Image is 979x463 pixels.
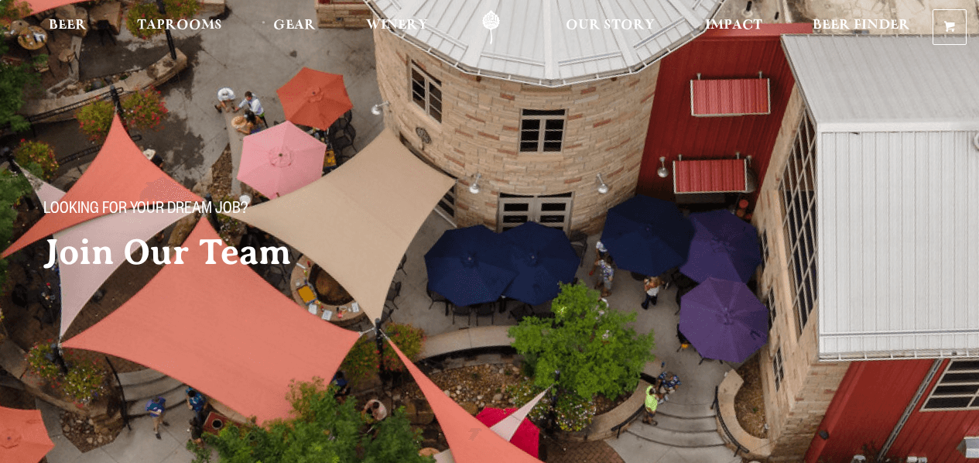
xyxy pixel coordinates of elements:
[566,19,655,32] span: Our Story
[813,19,910,32] span: Beer Finder
[43,201,248,221] span: Looking for your dream job?
[366,19,428,32] span: Winery
[39,10,97,45] a: Beer
[43,233,526,272] h2: Join Our Team
[263,10,326,45] a: Gear
[705,19,762,32] span: Impact
[556,10,665,45] a: Our Story
[49,19,87,32] span: Beer
[137,19,222,32] span: Taprooms
[695,10,772,45] a: Impact
[127,10,232,45] a: Taprooms
[803,10,920,45] a: Beer Finder
[273,19,316,32] span: Gear
[462,10,520,45] a: Odell Home
[356,10,438,45] a: Winery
